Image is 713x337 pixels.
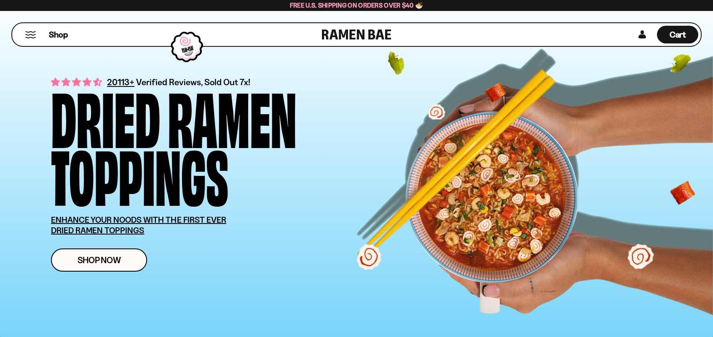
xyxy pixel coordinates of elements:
[168,86,297,144] div: Ramen
[657,23,698,46] a: Cart
[25,31,36,38] button: Mobile Menu Trigger
[290,1,424,9] span: Free U.S. Shipping on Orders over $40 🍜
[78,256,121,264] span: Shop Now
[51,144,228,202] div: Toppings
[51,248,147,272] a: Shop Now
[670,30,686,40] span: Cart
[51,86,160,144] div: Dried
[49,29,68,40] span: Shop
[51,215,226,235] u: ENHANCE YOUR NOODS WITH THE FIRST EVER DRIED RAMEN TOPPINGS
[49,26,68,43] a: Shop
